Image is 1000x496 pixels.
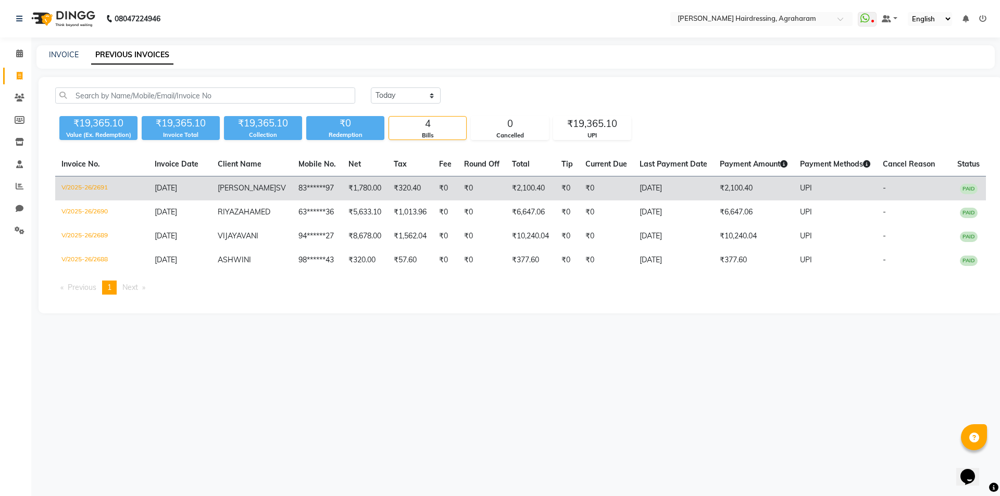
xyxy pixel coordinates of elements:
[342,224,387,248] td: ₹8,678.00
[585,159,627,169] span: Current Due
[956,454,990,486] iframe: chat widget
[55,248,148,272] td: V/2025-26/2688
[342,200,387,224] td: ₹5,633.10
[506,176,555,201] td: ₹2,100.40
[218,207,239,217] span: RIYAZ
[464,159,499,169] span: Round Off
[155,255,177,264] span: [DATE]
[218,183,276,193] span: [PERSON_NAME]
[394,159,407,169] span: Tax
[800,207,812,217] span: UPI
[506,248,555,272] td: ₹377.60
[579,176,633,201] td: ₹0
[387,248,433,272] td: ₹57.60
[714,248,794,272] td: ₹377.60
[348,159,361,169] span: Net
[800,183,812,193] span: UPI
[224,131,302,139] div: Collection
[387,224,433,248] td: ₹1,562.04
[387,200,433,224] td: ₹1,013.96
[142,131,220,139] div: Invoice Total
[561,159,573,169] span: Tip
[471,131,548,140] div: Cancelled
[155,207,177,217] span: [DATE]
[960,184,978,194] span: PAID
[276,183,286,193] span: SV
[800,231,812,240] span: UPI
[387,176,433,201] td: ₹320.40
[458,224,506,248] td: ₹0
[633,248,714,272] td: [DATE]
[555,176,579,201] td: ₹0
[554,131,631,140] div: UPI
[155,159,198,169] span: Invoice Date
[61,159,100,169] span: Invoice No.
[800,159,870,169] span: Payment Methods
[506,200,555,224] td: ₹6,647.06
[122,283,138,292] span: Next
[55,281,986,295] nav: Pagination
[554,117,631,131] div: ₹19,365.10
[512,159,530,169] span: Total
[55,200,148,224] td: V/2025-26/2690
[306,116,384,131] div: ₹0
[579,224,633,248] td: ₹0
[224,116,302,131] div: ₹19,365.10
[458,176,506,201] td: ₹0
[506,224,555,248] td: ₹10,240.04
[218,159,261,169] span: Client Name
[55,87,355,104] input: Search by Name/Mobile/Email/Invoice No
[115,4,160,33] b: 08047224946
[883,207,886,217] span: -
[555,248,579,272] td: ₹0
[55,224,148,248] td: V/2025-26/2689
[433,176,458,201] td: ₹0
[389,117,466,131] div: 4
[458,200,506,224] td: ₹0
[883,231,886,240] span: -
[714,224,794,248] td: ₹10,240.04
[633,224,714,248] td: [DATE]
[714,176,794,201] td: ₹2,100.40
[59,131,137,139] div: Value (Ex. Redemption)
[155,183,177,193] span: [DATE]
[439,159,452,169] span: Fee
[579,248,633,272] td: ₹0
[68,283,96,292] span: Previous
[239,207,270,217] span: AHAMED
[27,4,98,33] img: logo
[555,200,579,224] td: ₹0
[49,50,79,59] a: INVOICE
[155,231,177,240] span: [DATE]
[298,159,336,169] span: Mobile No.
[960,256,978,266] span: PAID
[720,159,787,169] span: Payment Amount
[458,248,506,272] td: ₹0
[714,200,794,224] td: ₹6,647.06
[59,116,137,131] div: ₹19,365.10
[55,176,148,201] td: V/2025-26/2691
[471,117,548,131] div: 0
[883,183,886,193] span: -
[883,159,935,169] span: Cancel Reason
[957,159,980,169] span: Status
[342,176,387,201] td: ₹1,780.00
[389,131,466,140] div: Bills
[579,200,633,224] td: ₹0
[960,208,978,218] span: PAID
[800,255,812,264] span: UPI
[433,200,458,224] td: ₹0
[960,232,978,242] span: PAID
[433,248,458,272] td: ₹0
[218,231,241,240] span: VIJAYA
[342,248,387,272] td: ₹320.00
[91,46,173,65] a: PREVIOUS INVOICES
[883,255,886,264] span: -
[433,224,458,248] td: ₹0
[555,224,579,248] td: ₹0
[142,116,220,131] div: ₹19,365.10
[633,176,714,201] td: [DATE]
[633,200,714,224] td: [DATE]
[241,231,258,240] span: VANI
[218,255,251,264] span: ASHWINI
